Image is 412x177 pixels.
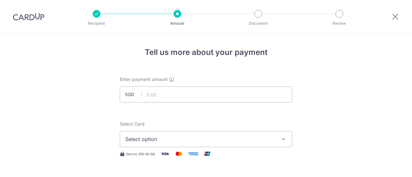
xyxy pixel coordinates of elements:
[371,158,406,174] iframe: Opens a widget where you can find more information
[126,151,156,156] span: Secure 256-bit SSL
[120,121,145,127] span: translation missing: en.payables.payment_networks.credit_card.summary.labels.select_card
[234,20,282,27] p: Document
[125,135,275,143] span: Select option
[201,150,214,158] img: Union Pay
[154,20,201,27] p: Amount
[120,47,292,58] h4: Tell us more about your payment
[158,150,171,158] img: Visa
[315,20,363,27] p: Review
[125,91,142,98] span: SGD
[187,150,200,158] img: American Express
[120,131,292,147] button: Select option
[120,86,292,102] input: 0.00
[173,150,185,158] img: Mastercard
[13,13,44,21] img: CardUp
[73,20,120,27] p: Recipient
[120,76,168,83] span: Enter payment amount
